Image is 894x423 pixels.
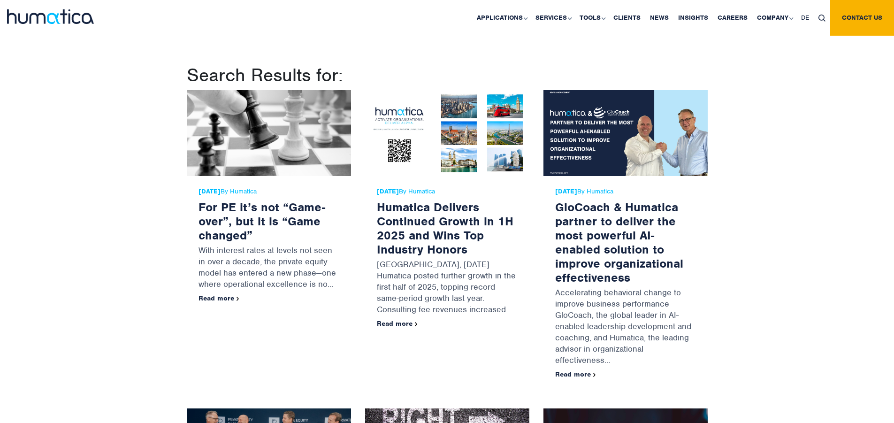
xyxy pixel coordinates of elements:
[199,200,325,243] a: For PE it’s not “Game-over”, but it is “Game changed”
[801,14,809,22] span: DE
[377,200,513,257] a: Humatica Delivers Continued Growth in 1H 2025 and Wins Top Industry Honors
[199,242,339,294] p: With interest rates at levels not seen in over a decade, the private equity model has entered a n...
[187,64,708,86] h1: Search Results for:
[543,90,708,176] img: GloCoach & Humatica partner to deliver the most powerful AI-enabled solution to improve organizat...
[555,285,696,370] p: Accelerating behavioral change to improve business performance GloCoach, the global leader in AI-...
[555,187,577,195] strong: [DATE]
[818,15,825,22] img: search_icon
[377,319,418,328] a: Read more
[415,322,418,326] img: arrowicon
[555,200,683,285] a: GloCoach & Humatica partner to deliver the most powerful AI-enabled solution to improve organizat...
[377,187,399,195] strong: [DATE]
[237,297,239,301] img: arrowicon
[377,188,518,195] span: By Humatica
[7,9,94,24] img: logo
[365,90,529,176] img: Humatica Delivers Continued Growth in 1H 2025 and Wins Top Industry Honors
[187,90,351,176] img: For PE it’s not “Game-over”, but it is “Game changed”
[593,373,596,377] img: arrowicon
[555,370,596,378] a: Read more
[555,188,696,195] span: By Humatica
[199,187,221,195] strong: [DATE]
[199,294,239,302] a: Read more
[199,188,339,195] span: By Humatica
[377,256,518,320] p: [GEOGRAPHIC_DATA], [DATE] – Humatica posted further growth in the first half of 2025, topping rec...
